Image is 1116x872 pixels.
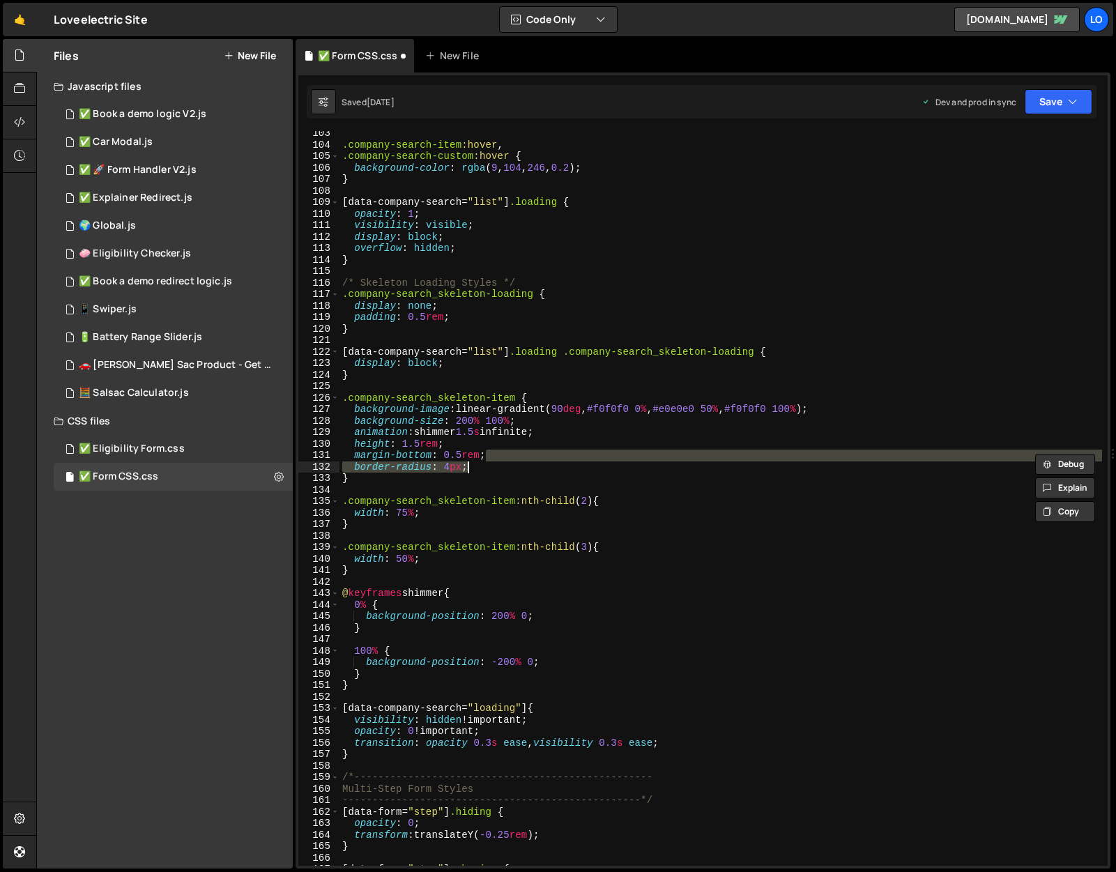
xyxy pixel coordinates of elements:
[298,185,339,197] div: 108
[298,691,339,703] div: 152
[54,463,293,491] div: 8014/41351.css
[54,100,293,128] div: 8014/46694.js
[79,164,197,176] div: ✅ 🚀 Form Handler V2.js
[298,806,339,818] div: 162
[79,387,189,399] div: 🧮 Salsac Calculator.js
[298,576,339,588] div: 142
[298,772,339,783] div: 159
[298,599,339,611] div: 144
[54,184,293,212] div: 8014/41778.js
[298,162,339,174] div: 106
[3,3,37,36] a: 🤙
[298,254,339,266] div: 114
[298,358,339,369] div: 123
[1025,89,1092,114] button: Save
[298,841,339,852] div: 165
[298,139,339,151] div: 104
[54,11,148,28] div: Loveelectric Site
[54,156,293,184] div: 8014/42987.js
[298,266,339,277] div: 115
[298,542,339,553] div: 139
[298,795,339,806] div: 161
[298,634,339,645] div: 147
[298,588,339,599] div: 143
[367,96,395,108] div: [DATE]
[298,611,339,622] div: 145
[1035,454,1095,475] button: Debug
[79,275,232,288] div: ✅ Book a demo redirect logic.js
[54,212,293,240] div: 8014/42769.js
[298,220,339,231] div: 111
[298,427,339,438] div: 129
[54,379,293,407] div: 8014/28850.js
[54,48,79,63] h2: Files
[298,312,339,323] div: 119
[298,553,339,565] div: 140
[298,496,339,507] div: 135
[298,197,339,208] div: 109
[79,443,185,455] div: ✅ Eligibility Form.css
[298,415,339,427] div: 128
[298,737,339,749] div: 156
[298,852,339,864] div: 166
[298,151,339,162] div: 105
[298,300,339,312] div: 118
[298,749,339,760] div: 157
[298,438,339,450] div: 130
[54,435,293,463] div: 8014/41354.css
[298,369,339,381] div: 124
[298,381,339,392] div: 125
[318,49,397,63] div: ✅ Form CSS.css
[954,7,1080,32] a: [DOMAIN_NAME]
[500,7,617,32] button: Code Only
[298,404,339,415] div: 127
[37,407,293,435] div: CSS files
[922,96,1016,108] div: Dev and prod in sync
[298,726,339,737] div: 155
[298,783,339,795] div: 160
[298,323,339,335] div: 120
[79,247,191,260] div: 🧼 Eligibility Checker.js
[298,473,339,484] div: 133
[298,530,339,542] div: 138
[298,461,339,473] div: 132
[298,668,339,680] div: 150
[298,507,339,519] div: 136
[298,346,339,358] div: 122
[298,703,339,714] div: 153
[37,72,293,100] div: Javascript files
[298,450,339,461] div: 131
[298,680,339,691] div: 151
[298,231,339,243] div: 112
[79,220,136,232] div: 🌍 Global.js
[79,136,153,148] div: ✅ Car Modal.js
[298,128,339,139] div: 103
[79,192,192,204] div: ✅ Explainer Redirect.js
[425,49,484,63] div: New File
[54,128,293,156] div: 8014/41995.js
[298,392,339,404] div: 126
[298,519,339,530] div: 137
[79,471,158,483] div: ✅ Form CSS.css
[298,174,339,185] div: 107
[298,335,339,346] div: 121
[79,359,271,372] div: 🚗 [PERSON_NAME] Sac Product - Get started.js
[298,645,339,657] div: 148
[298,714,339,726] div: 154
[1035,477,1095,498] button: Explain
[342,96,395,108] div: Saved
[298,657,339,668] div: 149
[298,243,339,254] div: 113
[224,50,276,61] button: New File
[54,268,293,296] div: 8014/41355.js
[298,565,339,576] div: 141
[54,296,293,323] div: 8014/34949.js
[298,277,339,289] div: 116
[298,484,339,496] div: 134
[1084,7,1109,32] div: Lo
[79,108,206,121] div: ✅ Book a demo logic V2.js
[54,351,298,379] div: 8014/33036.js
[298,829,339,841] div: 164
[298,760,339,772] div: 158
[54,240,293,268] div: 8014/42657.js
